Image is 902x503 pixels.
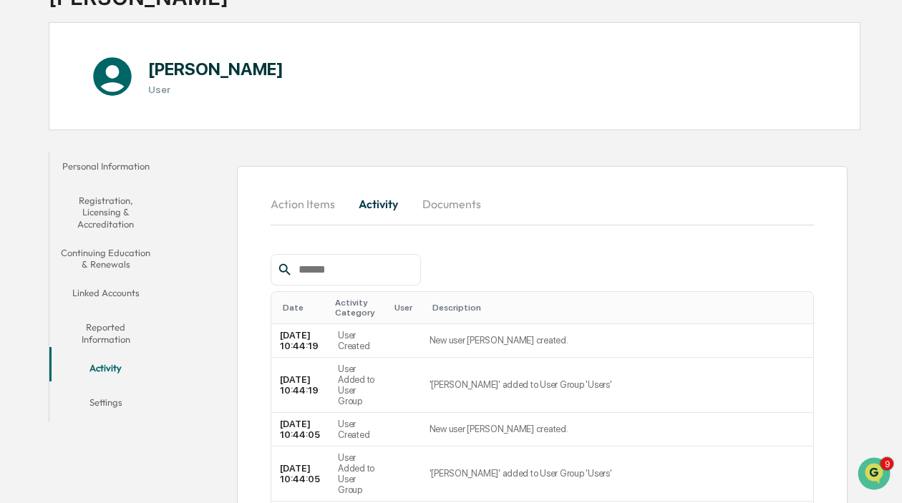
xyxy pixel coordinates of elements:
button: See all [222,156,261,173]
td: User Created [329,413,389,446]
button: Personal Information [49,152,163,186]
img: 1746055101610-c473b297-6a78-478c-a979-82029cc54cd1 [29,195,40,207]
span: Attestations [118,293,178,307]
button: Start new chat [243,114,261,131]
td: [DATE] 10:44:19 [271,324,329,358]
span: [PERSON_NAME] [44,195,116,206]
button: Activity [346,187,411,221]
div: secondary tabs example [49,152,163,422]
span: [DATE] [127,233,156,245]
img: 8933085812038_c878075ebb4cc5468115_72.jpg [30,109,56,135]
img: Jack Rasmussen [14,181,37,204]
div: 🗄️ [104,294,115,306]
h3: User [148,84,283,95]
button: Registration, Licensing & Accreditation [49,186,163,238]
div: Toggle SortBy [394,303,415,313]
span: Data Lookup [29,320,90,334]
div: We're available if you need us! [64,124,197,135]
button: Reported Information [49,313,163,353]
div: Past conversations [14,159,92,170]
span: • [119,233,124,245]
td: '[PERSON_NAME]' added to User Group 'Users' [421,358,813,413]
span: Pylon [142,355,173,366]
div: 🖐️ [14,294,26,306]
img: 1746055101610-c473b297-6a78-478c-a979-82029cc54cd1 [29,234,40,245]
button: Activity [49,353,163,388]
a: 🗄️Attestations [98,287,183,313]
span: Preclearance [29,293,92,307]
button: Action Items [271,187,346,221]
button: Linked Accounts [49,278,163,313]
div: Toggle SortBy [432,303,808,313]
td: New user [PERSON_NAME] created. [421,324,813,358]
div: Toggle SortBy [335,298,383,318]
div: 🔎 [14,321,26,333]
iframe: Open customer support [856,456,895,494]
span: • [119,195,124,206]
a: Powered byPylon [101,354,173,366]
td: '[PERSON_NAME]' added to User Group 'Users' [421,446,813,502]
span: [DATE] [127,195,156,206]
button: Settings [49,388,163,422]
div: Toggle SortBy [283,303,324,313]
td: User Added to User Group [329,446,389,502]
a: 🖐️Preclearance [9,287,98,313]
h1: [PERSON_NAME] [148,59,283,79]
img: 1746055101610-c473b297-6a78-478c-a979-82029cc54cd1 [14,109,40,135]
p: How can we help? [14,30,261,53]
span: [PERSON_NAME] [44,233,116,245]
button: Documents [411,187,493,221]
td: User Created [329,324,389,358]
td: New user [PERSON_NAME] created. [421,413,813,446]
td: [DATE] 10:44:19 [271,358,329,413]
img: Jack Rasmussen [14,220,37,243]
td: [DATE] 10:44:05 [271,446,329,502]
a: 🔎Data Lookup [9,314,96,340]
button: Continuing Education & Renewals [49,238,163,279]
td: User Added to User Group [329,358,389,413]
div: secondary tabs example [271,187,814,221]
div: Start new chat [64,109,235,124]
td: [DATE] 10:44:05 [271,413,329,446]
input: Clear [37,65,236,80]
